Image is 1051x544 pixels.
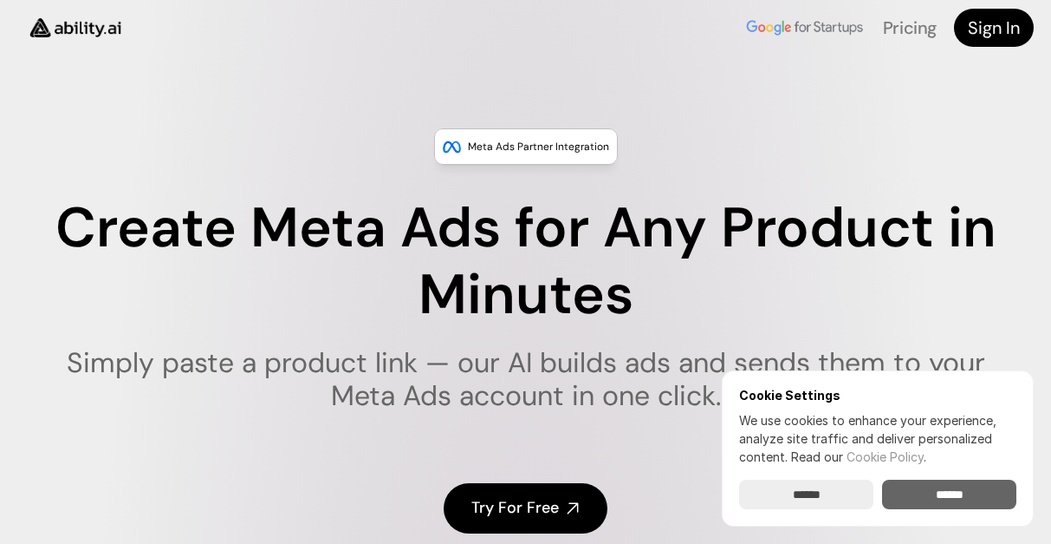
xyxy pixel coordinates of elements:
[55,195,996,329] h1: Create Meta Ads for Any Product in Minutes
[739,388,1016,403] h6: Cookie Settings
[471,497,559,519] h4: Try For Free
[968,16,1020,40] h4: Sign In
[791,449,926,464] span: Read our .
[954,9,1034,47] a: Sign In
[55,346,996,413] h1: Simply paste a product link — our AI builds ads and sends them to your Meta Ads account in one cl...
[739,411,1016,466] p: We use cookies to enhance your experience, analyze site traffic and deliver personalized content.
[468,138,609,155] p: Meta Ads Partner Integration
[847,449,924,464] a: Cookie Policy
[883,16,937,39] a: Pricing
[444,483,607,533] a: Try For Free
